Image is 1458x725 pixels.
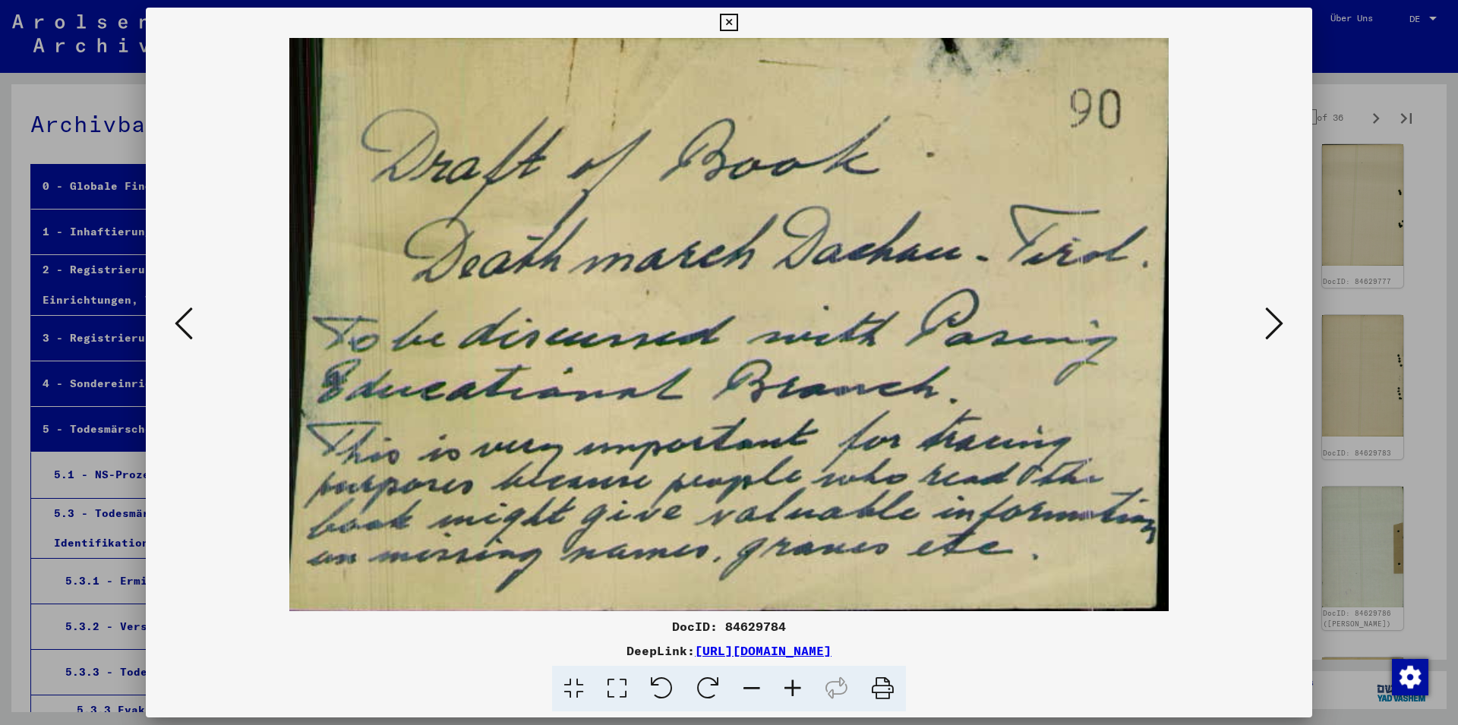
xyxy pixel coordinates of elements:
[146,641,1312,660] div: DeepLink:
[146,617,1312,635] div: DocID: 84629784
[1391,658,1428,695] div: Zustimmung ändern
[197,38,1261,611] img: 001.jpg
[695,643,832,658] a: [URL][DOMAIN_NAME]
[1392,659,1428,695] img: Zustimmung ändern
